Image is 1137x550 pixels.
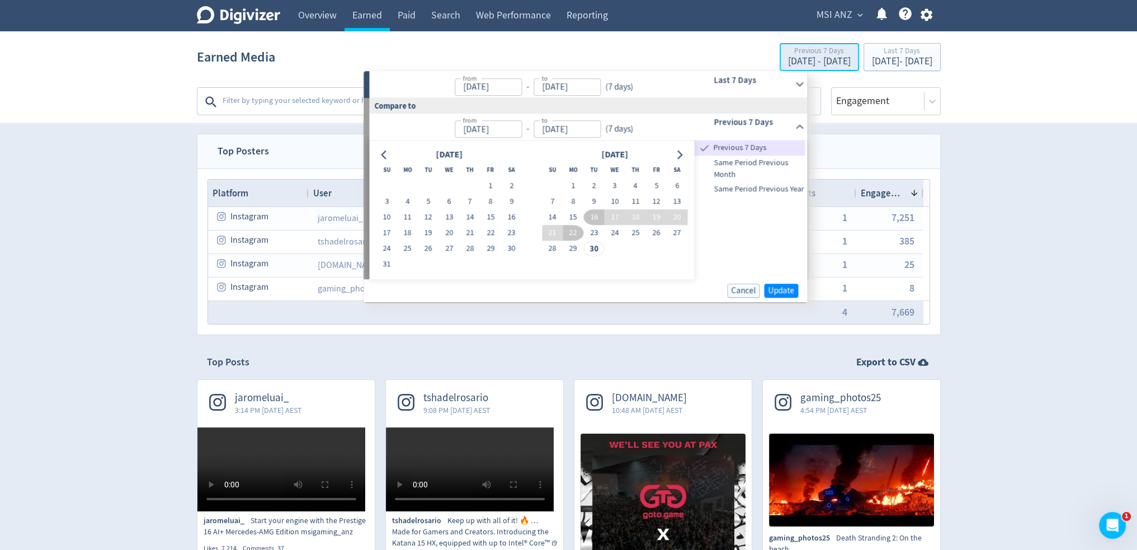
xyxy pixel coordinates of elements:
[230,276,268,298] span: Instagram
[480,194,501,209] button: 8
[861,187,905,199] span: Engagement
[695,140,805,156] div: Previous 7 Days
[418,162,438,178] th: Tuesday
[397,225,418,241] button: 18
[542,194,563,209] button: 7
[667,178,687,194] button: 6
[842,213,847,223] button: 1
[583,162,604,178] th: Tuesday
[605,225,625,241] button: 24
[318,260,381,271] a: [DOMAIN_NAME]
[842,307,847,317] span: 4
[501,178,522,194] button: 2
[376,241,397,256] button: 24
[764,284,798,298] button: Update
[501,241,522,256] button: 30
[460,225,480,241] button: 21
[583,241,604,256] button: 30
[695,183,805,195] span: Same Period Previous Year
[207,355,249,369] h2: Top Posts
[397,241,418,256] button: 25
[397,162,418,178] th: Monday
[423,392,490,405] span: tshadelrosario
[780,43,859,71] button: Previous 7 Days[DATE] - [DATE]
[625,194,646,209] button: 11
[1122,512,1131,521] span: 1
[788,57,851,67] div: [DATE] - [DATE]
[731,286,756,295] span: Cancel
[217,258,227,269] svg: instagram
[542,209,563,225] button: 14
[601,81,638,93] div: ( 7 days )
[318,236,373,247] a: tshadelrosario
[646,209,667,225] button: 19
[714,115,790,129] h6: Previous 7 Days
[541,115,548,125] label: to
[563,225,583,241] button: 22
[872,47,932,57] div: Last 7 Days
[480,178,501,194] button: 1
[423,405,490,416] span: 9:08 PM [DATE] AEST
[522,123,534,135] div: -
[1099,512,1126,539] iframe: Intercom live chat
[235,405,302,416] span: 3:14 PM [DATE] AEST
[667,162,687,178] th: Saturday
[207,134,279,168] span: Top Posters
[612,392,687,405] span: [DOMAIN_NAME]
[480,225,501,241] button: 22
[788,47,851,57] div: Previous 7 Days
[667,225,687,241] button: 27
[695,140,805,196] nav: presets
[438,241,459,256] button: 27
[392,515,447,527] span: tshadelrosario
[601,123,633,135] div: ( 7 days )
[605,178,625,194] button: 3
[376,147,393,162] button: Go to previous month
[542,162,563,178] th: Sunday
[369,114,807,140] div: from-to(7 days)Previous 7 Days
[671,147,687,162] button: Go to next month
[463,115,476,125] label: from
[563,241,583,256] button: 29
[217,282,227,292] svg: instagram
[318,213,363,224] a: jaromeluai_
[909,283,914,293] button: 8
[522,81,534,93] div: -
[583,194,604,209] button: 9
[768,286,794,295] span: Update
[864,43,941,71] button: Last 7 Days[DATE]- [DATE]
[891,307,914,317] button: 7,669
[891,213,914,223] span: 7,251
[695,157,805,181] span: Same Period Previous Month
[872,57,932,67] div: [DATE] - [DATE]
[541,73,548,83] label: to
[217,211,227,222] svg: instagram
[376,194,397,209] button: 3
[460,162,480,178] th: Thursday
[460,194,480,209] button: 7
[542,241,563,256] button: 28
[438,194,459,209] button: 6
[376,162,397,178] th: Sunday
[842,283,847,293] button: 1
[318,283,386,294] a: gaming_photos25
[313,187,332,199] span: User
[438,209,459,225] button: 13
[646,178,667,194] button: 5
[501,194,522,209] button: 9
[813,6,866,24] button: MSI ANZ
[695,156,805,182] div: Same Period Previous Month
[369,71,807,98] div: from-to(7 days)Last 7 Days
[714,73,790,87] h6: Last 7 Days
[605,209,625,225] button: 17
[501,225,522,241] button: 23
[418,209,438,225] button: 12
[230,206,268,228] span: Instagram
[625,162,646,178] th: Thursday
[217,235,227,245] svg: instagram
[667,209,687,225] button: 20
[842,260,847,270] button: 1
[460,209,480,225] button: 14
